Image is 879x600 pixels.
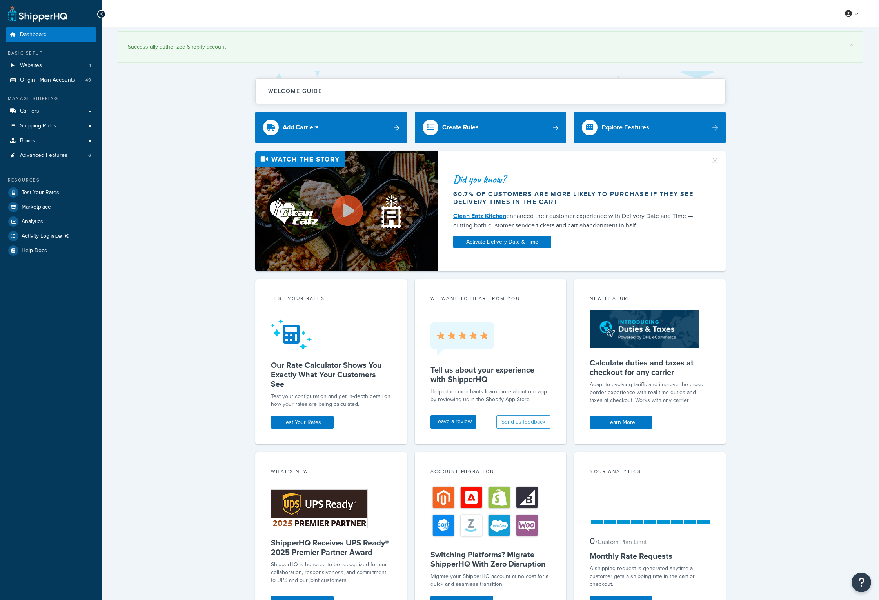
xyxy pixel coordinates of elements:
p: ShipperHQ is honored to be recognized for our collaboration, responsiveness, and commitment to UP... [271,561,391,584]
a: Help Docs [6,244,96,258]
span: NEW [51,233,72,239]
div: Test your configuration and get in-depth detail on how your rates are being calculated. [271,393,391,408]
div: What's New [271,468,391,477]
h2: Welcome Guide [268,88,322,94]
a: Marketplace [6,200,96,214]
h5: Switching Platforms? Migrate ShipperHQ With Zero Disruption [430,550,551,569]
div: Migrate your ShipperHQ account at no cost for a quick and seamless transition. [430,573,551,588]
a: Clean Eatz Kitchen [453,211,506,220]
span: Shipping Rules [20,123,56,129]
div: Successfully authorized Shopify account [128,42,853,53]
span: 49 [85,77,91,84]
span: 6 [88,152,91,159]
div: Resources [6,177,96,184]
a: × [850,42,853,48]
button: Send us feedback [496,415,550,429]
span: Activity Log [22,231,72,241]
li: [object Object] [6,229,96,243]
a: Add Carriers [255,112,407,143]
div: New Feature [590,295,710,304]
a: Leave a review [430,415,476,429]
small: / Custom Plan Limit [596,537,647,546]
h5: Monthly Rate Requests [590,551,710,561]
span: Websites [20,62,42,69]
div: Add Carriers [283,122,319,133]
a: Shipping Rules [6,119,96,133]
li: Origin - Main Accounts [6,73,96,87]
p: Help other merchants learn more about our app by reviewing us in the Shopify App Store. [430,388,551,404]
span: Boxes [20,138,35,144]
a: Dashboard [6,27,96,42]
div: Manage Shipping [6,95,96,102]
a: Test Your Rates [271,416,334,429]
a: Create Rules [415,112,567,143]
a: Activity LogNEW [6,229,96,243]
span: Advanced Features [20,152,67,159]
h5: ShipperHQ Receives UPS Ready® 2025 Premier Partner Award [271,538,391,557]
div: Did you know? [453,174,701,185]
button: Open Resource Center [852,573,871,592]
span: 0 [590,535,595,547]
h5: Calculate duties and taxes at checkout for any carrier [590,358,710,377]
span: Origin - Main Accounts [20,77,75,84]
img: Video thumbnail [255,151,438,271]
span: Dashboard [20,31,47,38]
h5: Tell us about your experience with ShipperHQ [430,365,551,384]
a: Boxes [6,134,96,148]
h5: Our Rate Calculator Shows You Exactly What Your Customers See [271,360,391,389]
div: Account Migration [430,468,551,477]
div: Test your rates [271,295,391,304]
p: we want to hear from you [430,295,551,302]
a: Explore Features [574,112,726,143]
a: Advanced Features6 [6,148,96,163]
div: Explore Features [601,122,649,133]
div: Basic Setup [6,50,96,56]
li: Websites [6,58,96,73]
span: Marketplace [22,204,51,211]
a: Activate Delivery Date & Time [453,236,551,248]
a: Analytics [6,215,96,229]
a: Carriers [6,104,96,118]
span: Analytics [22,218,43,225]
span: Test Your Rates [22,189,59,196]
span: 1 [89,62,91,69]
a: Test Your Rates [6,185,96,200]
a: Websites1 [6,58,96,73]
div: Your Analytics [590,468,710,477]
div: 60.7% of customers are more likely to purchase if they see delivery times in the cart [453,190,701,206]
a: Learn More [590,416,652,429]
div: Create Rules [442,122,479,133]
p: Adapt to evolving tariffs and improve the cross-border experience with real-time duties and taxes... [590,381,710,404]
button: Welcome Guide [256,79,725,104]
a: Origin - Main Accounts49 [6,73,96,87]
span: Carriers [20,108,39,115]
span: Help Docs [22,247,47,254]
div: A shipping request is generated anytime a customer gets a shipping rate in the cart or checkout. [590,565,710,588]
li: Advanced Features [6,148,96,163]
div: enhanced their customer experience with Delivery Date and Time — cutting both customer service ti... [453,211,701,230]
